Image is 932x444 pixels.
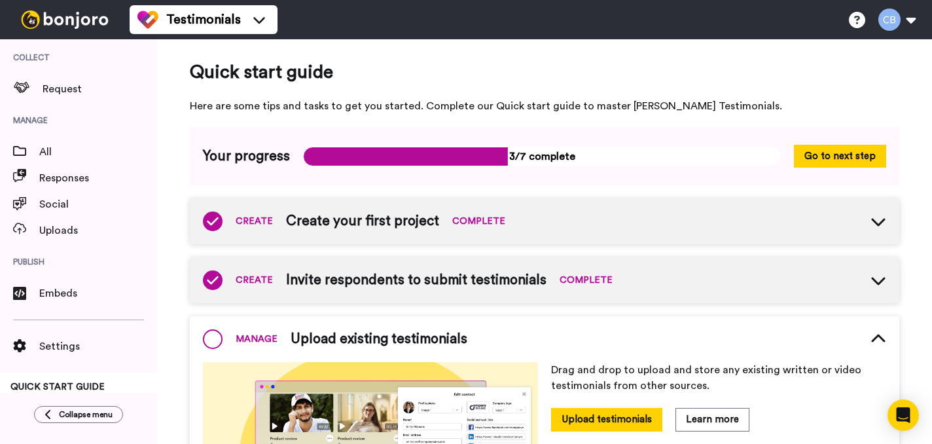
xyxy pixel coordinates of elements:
[794,145,886,168] button: Go to next step
[39,170,157,186] span: Responses
[203,147,290,166] span: Your progress
[39,286,157,301] span: Embeds
[39,223,157,238] span: Uploads
[166,10,241,29] span: Testimonials
[303,147,781,166] span: 3/7 complete
[887,399,919,431] div: Open Intercom Messenger
[286,212,439,231] span: Create your first project
[291,329,467,349] span: Upload existing testimonials
[236,215,273,228] span: CREATE
[190,98,899,114] span: Here are some tips and tasks to get you started. Complete our Quick start guide to master [PERSON...
[39,196,157,212] span: Social
[39,339,157,354] span: Settings
[43,81,157,97] span: Request
[10,382,105,392] span: QUICK START GUIDE
[452,215,505,228] span: COMPLETE
[190,59,899,85] span: Quick start guide
[16,10,114,29] img: bj-logo-header-white.svg
[34,406,123,423] button: Collapse menu
[59,409,113,420] span: Collapse menu
[675,408,749,431] button: Learn more
[560,274,613,287] span: COMPLETE
[236,274,273,287] span: CREATE
[551,362,886,394] p: Drag and drop to upload and store any existing written or video testimonials from other sources.
[236,333,278,346] span: MANAGE
[286,270,547,290] span: Invite respondents to submit testimonials
[39,144,157,160] span: All
[551,408,662,431] button: Upload testimonials
[137,9,158,30] img: tm-color.svg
